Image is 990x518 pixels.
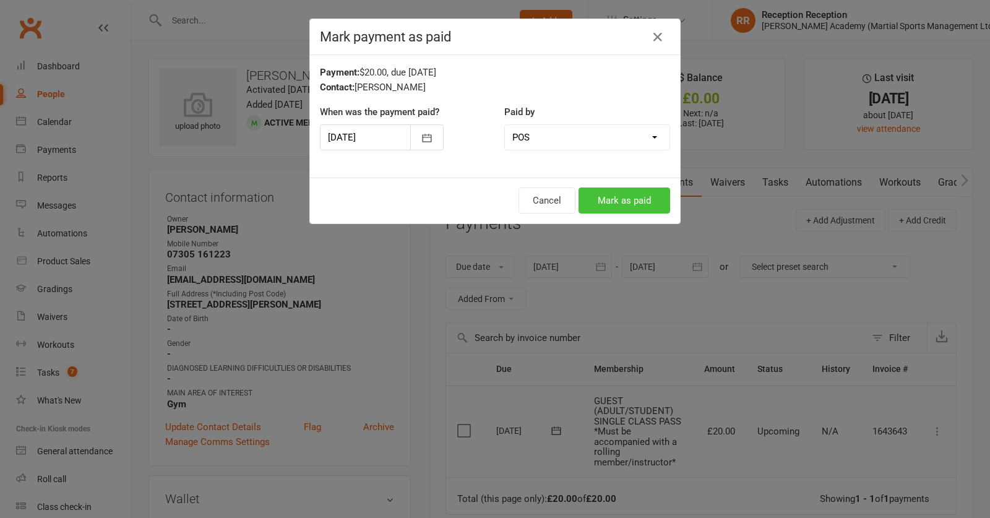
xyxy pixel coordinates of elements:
strong: Payment: [320,67,359,78]
h4: Mark payment as paid [320,29,670,45]
strong: Contact: [320,82,355,93]
button: Mark as paid [579,188,670,214]
button: Close [648,27,668,47]
label: When was the payment paid? [320,105,439,119]
div: $20.00, due [DATE] [320,65,670,80]
label: Paid by [504,105,535,119]
div: [PERSON_NAME] [320,80,670,95]
button: Cancel [519,188,575,214]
